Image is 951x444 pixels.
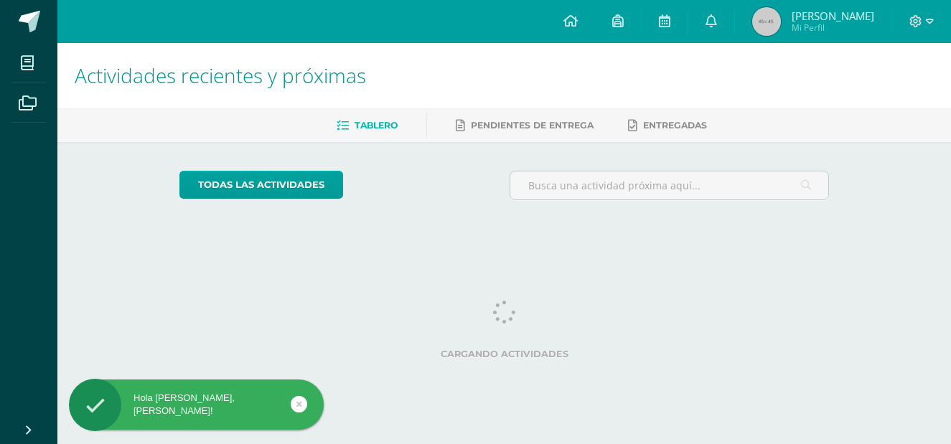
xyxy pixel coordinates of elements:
a: Pendientes de entrega [456,114,594,137]
label: Cargando actividades [179,349,829,359]
a: todas las Actividades [179,171,343,199]
span: Entregadas [643,120,707,131]
span: [PERSON_NAME] [792,9,874,23]
img: 45x45 [752,7,781,36]
div: Hola [PERSON_NAME], [PERSON_NAME]! [69,392,324,417]
span: Actividades recientes y próximas [75,62,366,89]
input: Busca una actividad próxima aquí... [510,171,828,199]
a: Tablero [337,114,398,137]
span: Pendientes de entrega [471,120,594,131]
span: Tablero [355,120,398,131]
a: Entregadas [628,114,707,137]
span: Mi Perfil [792,22,874,34]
